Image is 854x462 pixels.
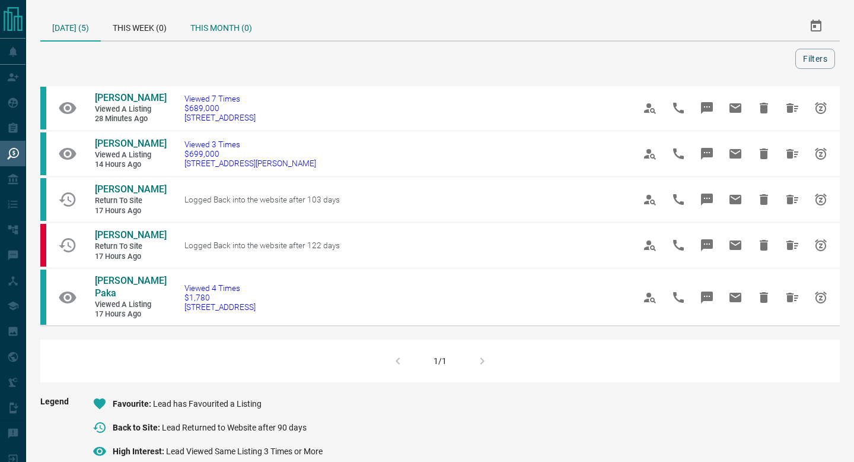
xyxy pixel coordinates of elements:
[664,283,693,312] span: Call
[750,283,778,312] span: Hide
[636,94,664,122] span: View Profile
[750,94,778,122] span: Hide
[184,159,316,168] span: [STREET_ADDRESS][PERSON_NAME]
[95,206,166,216] span: 17 hours ago
[721,185,750,214] span: Email
[113,423,162,432] span: Back to Site
[184,113,256,122] span: [STREET_ADDRESS]
[807,185,835,214] span: Snooze
[95,92,167,103] span: [PERSON_NAME]
[184,140,316,149] span: Viewed 3 Times
[95,160,166,170] span: 14 hours ago
[40,270,46,325] div: condos.ca
[636,140,664,168] span: View Profile
[95,183,166,196] a: [PERSON_NAME]
[95,92,166,105] a: [PERSON_NAME]
[721,283,750,312] span: Email
[184,283,256,293] span: Viewed 4 Times
[434,356,447,366] div: 1/1
[113,447,166,456] span: High Interest
[162,423,307,432] span: Lead Returned to Website after 90 days
[693,231,721,260] span: Message
[693,283,721,312] span: Message
[693,140,721,168] span: Message
[95,105,166,115] span: Viewed a Listing
[95,275,166,300] a: [PERSON_NAME] Paka
[113,399,153,409] span: Favourite
[664,185,693,214] span: Call
[778,140,807,168] span: Hide All from Michelle Li
[95,275,167,299] span: [PERSON_NAME] Paka
[636,283,664,312] span: View Profile
[40,87,46,129] div: condos.ca
[636,231,664,260] span: View Profile
[636,185,664,214] span: View Profile
[95,242,166,252] span: Return to Site
[40,12,101,42] div: [DATE] (5)
[664,140,693,168] span: Call
[184,140,316,168] a: Viewed 3 Times$699,000[STREET_ADDRESS][PERSON_NAME]
[693,94,721,122] span: Message
[807,231,835,260] span: Snooze
[95,300,166,310] span: Viewed a Listing
[807,283,835,312] span: Snooze
[802,12,830,40] button: Select Date Range
[184,103,256,113] span: $689,000
[179,12,264,40] div: This Month (0)
[95,309,166,319] span: 17 hours ago
[95,196,166,206] span: Return to Site
[750,140,778,168] span: Hide
[184,302,256,312] span: [STREET_ADDRESS]
[778,185,807,214] span: Hide All from Isabelli Fernandes
[95,252,166,262] span: 17 hours ago
[750,231,778,260] span: Hide
[95,138,166,150] a: [PERSON_NAME]
[184,293,256,302] span: $1,780
[95,138,167,149] span: [PERSON_NAME]
[795,49,835,69] button: Filters
[721,94,750,122] span: Email
[807,94,835,122] span: Snooze
[184,94,256,103] span: Viewed 7 Times
[693,185,721,214] span: Message
[184,283,256,312] a: Viewed 4 Times$1,780[STREET_ADDRESS]
[101,12,179,40] div: This Week (0)
[778,231,807,260] span: Hide All from Jennie Daws
[664,231,693,260] span: Call
[40,224,46,267] div: property.ca
[184,195,340,204] span: Logged Back into the website after 103 days
[778,94,807,122] span: Hide All from Dan G
[184,241,340,250] span: Logged Back into the website after 122 days
[750,185,778,214] span: Hide
[153,399,262,409] span: Lead has Favourited a Listing
[95,150,166,160] span: Viewed a Listing
[807,140,835,168] span: Snooze
[721,140,750,168] span: Email
[95,183,167,195] span: [PERSON_NAME]
[40,132,46,175] div: condos.ca
[95,229,166,242] a: [PERSON_NAME]
[95,229,167,241] span: [PERSON_NAME]
[778,283,807,312] span: Hide All from Shruthi Paka
[184,149,316,159] span: $699,000
[166,447,323,456] span: Lead Viewed Same Listing 3 Times or More
[184,94,256,122] a: Viewed 7 Times$689,000[STREET_ADDRESS]
[40,178,46,221] div: condos.ca
[664,94,693,122] span: Call
[95,114,166,124] span: 28 minutes ago
[721,231,750,260] span: Email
